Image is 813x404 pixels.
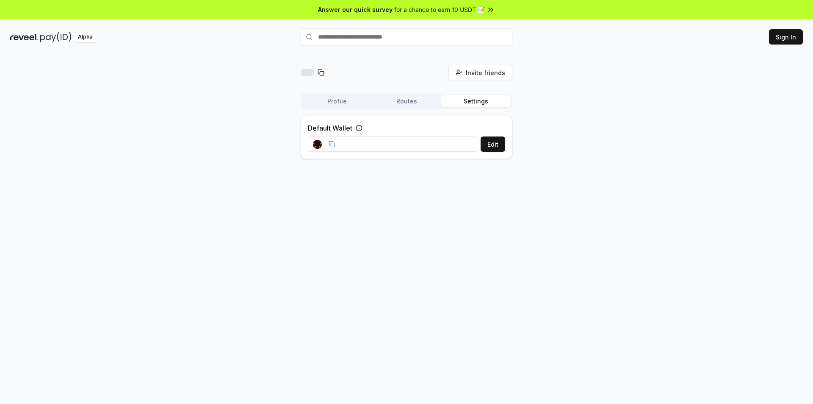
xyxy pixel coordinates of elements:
[10,32,39,42] img: reveel_dark
[318,5,393,14] span: Answer our quick survey
[394,5,485,14] span: for a chance to earn 10 USDT 📝
[302,95,372,107] button: Profile
[308,123,352,133] label: Default Wallet
[73,32,97,42] div: Alpha
[448,65,512,80] button: Invite friends
[441,95,511,107] button: Settings
[40,32,72,42] img: pay_id
[466,68,505,77] span: Invite friends
[481,137,505,152] button: Edit
[769,29,803,45] button: Sign In
[372,95,441,107] button: Routes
